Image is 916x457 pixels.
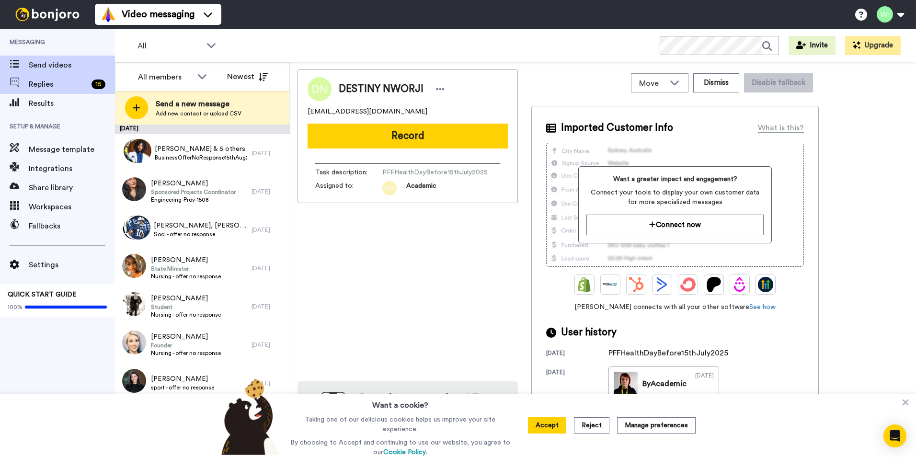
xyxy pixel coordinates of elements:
[339,82,424,96] span: DESTINY NWORJI
[695,372,714,396] div: [DATE]
[151,179,236,188] span: [PERSON_NAME]
[383,449,426,456] a: Cookie Policy
[629,277,644,292] img: Hubspot
[680,277,696,292] img: ConvertKit
[125,139,149,163] img: 4970c7ce-90e1-4e7a-83e8-9df63efe8d45.jpg
[123,216,147,240] img: 241d7d47-5094-4584-a53e-c8cf59278d56.jpg
[151,196,236,204] span: Engineering-Prov-1508
[288,415,513,434] p: Taking one of our delicious cookies helps us improve your site experience.
[122,369,146,393] img: 0dd35c94-2c5c-492e-9108-9e77bbcaa22c.jpg
[845,36,901,55] button: Upgrade
[308,107,427,116] span: [EMAIL_ADDRESS][DOMAIN_NAME]
[29,163,115,174] span: Integrations
[29,259,115,271] span: Settings
[744,73,813,92] button: Disable fallback
[124,139,148,163] img: 4a257cb0-eb78-4f87-a53c-37de9e744906.jpg
[213,378,284,455] img: bear-with-cookie.png
[8,303,23,311] span: 100%
[151,265,221,273] span: State Minister
[151,349,221,357] span: Nursing - offer no response
[154,221,247,230] span: [PERSON_NAME], [PERSON_NAME] & 17 others
[586,174,763,184] span: Want a greater impact and engagement?
[693,73,739,92] button: Dismiss
[122,331,146,354] img: 7a3978bd-2e0f-463d-9ce5-ece6b64806c9.jpg
[574,417,609,434] button: Reject
[137,40,202,52] span: All
[608,366,719,401] a: ByAcademic[DATE]
[706,277,721,292] img: Patreon
[758,277,773,292] img: GoHighLevel
[127,139,151,163] img: 0a00d7bb-8bfc-4e57-9ef4-c9f916f75d93.jpg
[883,424,906,447] div: Open Intercom Messenger
[406,181,436,195] span: Academic
[315,181,382,195] span: Assigned to:
[614,372,638,396] img: c6cd265d-23f9-4046-b44c-efcaecfcf7b6-thumb.jpg
[308,124,508,149] button: Record
[642,378,687,389] div: By Academic
[29,182,115,194] span: Share library
[758,122,804,134] div: What is this?
[252,303,285,310] div: [DATE]
[29,144,115,155] span: Message template
[561,121,673,135] span: Imported Customer Info
[546,349,608,359] div: [DATE]
[115,125,290,134] div: [DATE]
[122,292,146,316] img: 08b745e0-3950-462a-ad8c-d2df7cac0ca6.jpg
[546,302,804,312] span: [PERSON_NAME] connects with all your other software
[220,67,275,86] button: Newest
[355,391,508,418] h4: Record from your phone! Try our app [DATE]
[92,80,105,89] div: 15
[307,392,345,444] img: download
[101,7,116,22] img: vm-color.svg
[528,417,566,434] button: Accept
[151,384,214,391] span: sport - offer no reeponse
[586,215,763,235] button: Connect now
[151,188,236,196] span: Sponsored Projects Coordinator
[138,71,193,83] div: All members
[288,438,513,457] p: By choosing to Accept and continuing to use our website, you agree to our .
[122,8,195,21] span: Video messaging
[749,304,776,310] a: See how
[308,77,332,101] img: Image of DESTINY NWORJI
[603,277,618,292] img: Ontraport
[29,220,115,232] span: Fallbacks
[252,341,285,349] div: [DATE]
[154,230,247,238] span: Soci - offer no response
[8,291,77,298] span: QUICK START GUIDE
[789,36,836,55] a: Invite
[122,254,146,278] img: b7db14fe-9a57-4559-8d91-5ae9d89e4159.jpg
[156,98,241,110] span: Send a new message
[639,78,665,89] span: Move
[11,8,83,21] img: bj-logo-header-white.svg
[252,226,285,234] div: [DATE]
[124,216,148,240] img: 011111b3-a26e-45b1-8853-0aa922260467.png
[151,374,214,384] span: [PERSON_NAME]
[151,255,221,265] span: [PERSON_NAME]
[315,168,382,177] span: Task description :
[586,188,763,207] span: Connect your tools to display your own customer data for more specialized messages
[608,347,728,359] div: PFFHealthDayBefore15thJuly2025
[29,201,115,213] span: Workspaces
[155,154,247,161] span: BusinessOfferNoResponse15thAug25
[122,177,146,201] img: 608738f5-e7fc-45f4-877e-29fe86191be0.jpg
[29,79,88,90] span: Replies
[561,325,617,340] span: User history
[252,264,285,272] div: [DATE]
[617,417,696,434] button: Manage preferences
[151,332,221,342] span: [PERSON_NAME]
[151,342,221,349] span: Founder
[252,188,285,195] div: [DATE]
[29,98,115,109] span: Results
[126,216,150,240] img: 00cd743c-ddde-4437-b025-9fffea03623c.jpg
[654,277,670,292] img: ActiveCampaign
[732,277,747,292] img: Drip
[382,168,488,177] span: PFFHealthDayBefore15thJuly2025
[151,311,221,319] span: Nursing - offer no response
[382,181,397,195] img: aw.png
[577,277,592,292] img: Shopify
[151,303,221,311] span: Student
[151,273,221,280] span: Nursing - offer no response
[151,294,221,303] span: [PERSON_NAME]
[155,144,247,154] span: [PERSON_NAME] & 5 others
